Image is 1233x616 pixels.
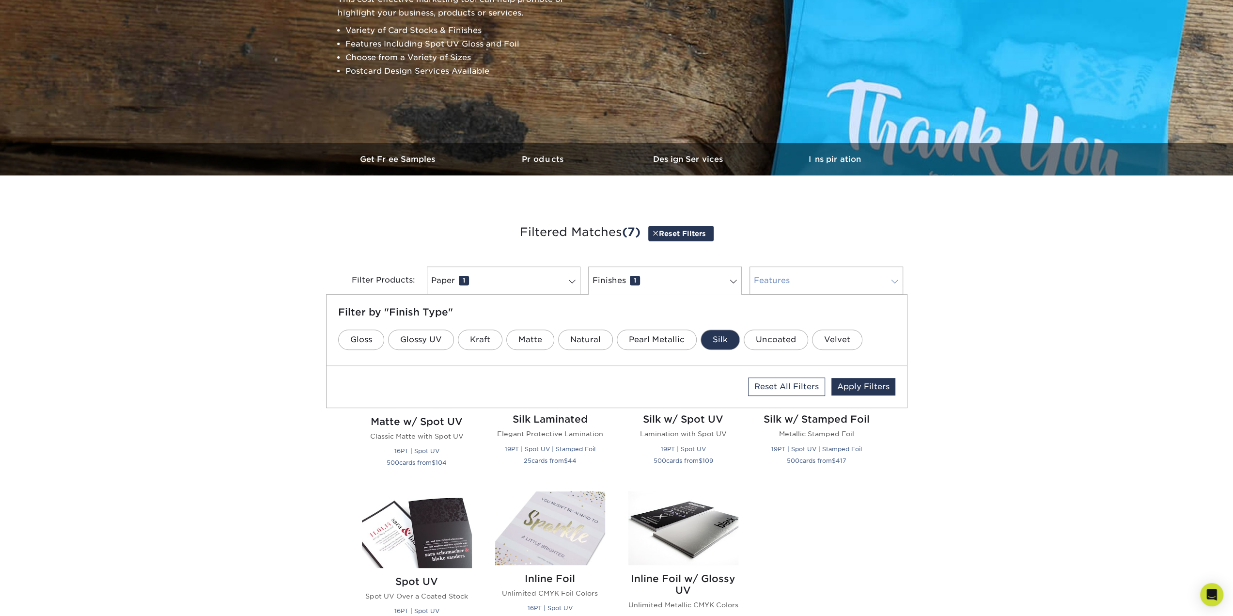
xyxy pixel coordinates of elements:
[338,330,384,350] a: Gloss
[436,459,447,466] span: 104
[388,330,454,350] a: Glossy UV
[505,445,595,453] small: 19PT | Spot UV | Stamped Foil
[495,429,605,439] p: Elegant Protective Lamination
[394,607,439,615] small: 16PT | Spot UV
[506,330,554,350] a: Matte
[628,429,738,439] p: Lamination with Spot UV
[524,457,531,464] span: 25
[654,457,666,464] span: 500
[787,457,846,464] small: cards from
[387,459,399,466] span: 500
[495,573,605,584] h2: Inline Foil
[836,457,846,464] span: 417
[749,267,903,295] a: Features
[387,459,447,466] small: cards from
[528,604,573,612] small: 16PT | Spot UV
[326,143,471,175] a: Get Free Samples
[654,457,713,464] small: cards from
[362,431,472,441] p: Classic Matte with Spot UV
[771,445,862,453] small: 19PT | Spot UV | Stamped Foil
[362,591,472,601] p: Spot UV Over a Coated Stock
[362,416,472,427] h2: Matte w/ Spot UV
[661,445,706,453] small: 19PT | Spot UV
[628,413,738,425] h2: Silk w/ Spot UV
[1200,583,1223,606] div: Open Intercom Messenger
[495,413,605,425] h2: Silk Laminated
[333,210,900,255] h3: Filtered Matches
[630,276,640,285] span: 1
[702,457,713,464] span: 109
[787,457,799,464] span: 500
[471,143,617,175] a: Products
[748,378,825,396] a: Reset All Filters
[326,155,471,164] h3: Get Free Samples
[762,429,872,439] p: Metallic Stamped Foil
[762,413,872,425] h2: Silk w/ Stamped Foil
[362,491,472,568] img: Spot UV Postcards
[2,586,82,613] iframe: Google Customer Reviews
[744,330,808,350] a: Uncoated
[699,457,702,464] span: $
[394,447,439,455] small: 16PT | Spot UV
[471,155,617,164] h3: Products
[622,225,640,239] span: (7)
[648,226,714,241] a: Reset Filters
[628,600,738,610] p: Unlimited Metallic CMYK Colors
[762,155,907,164] h3: Inspiration
[564,457,568,464] span: $
[495,491,605,565] img: Inline Foil Postcards
[617,155,762,164] h3: Design Services
[558,330,613,350] a: Natural
[345,24,580,37] li: Variety of Card Stocks & Finishes
[427,267,580,295] a: Paper1
[326,267,423,295] div: Filter Products:
[345,64,580,78] li: Postcard Design Services Available
[588,267,742,295] a: Finishes1
[458,330,502,350] a: Kraft
[524,457,577,464] small: cards from
[495,588,605,598] p: Unlimited CMYK Foil Colors
[628,491,738,565] img: Inline Foil w/ Glossy UV Postcards
[617,330,697,350] a: Pearl Metallic
[459,276,469,285] span: 1
[338,306,895,318] h5: Filter by "Finish Type"
[362,576,472,587] h2: Spot UV
[701,330,740,350] a: Silk
[345,37,580,51] li: Features Including Spot UV Gloss and Foil
[617,143,762,175] a: Design Services
[345,51,580,64] li: Choose from a Variety of Sizes
[762,143,907,175] a: Inspiration
[831,378,895,395] a: Apply Filters
[568,457,577,464] span: 44
[432,459,436,466] span: $
[832,457,836,464] span: $
[812,330,862,350] a: Velvet
[628,573,738,596] h2: Inline Foil w/ Glossy UV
